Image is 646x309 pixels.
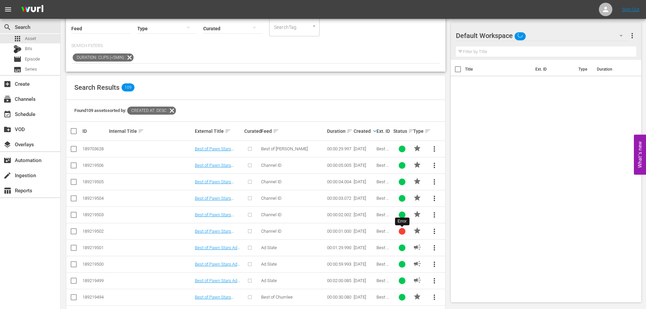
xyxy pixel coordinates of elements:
span: Channel ID [261,196,282,201]
div: ID [82,128,107,134]
div: [DATE] [354,163,375,168]
a: Sign Out [622,7,640,12]
div: Error [398,219,407,224]
div: 00:01:29.990 [327,245,352,250]
div: 189219506 [82,163,107,168]
span: Best of Pawn Stars by History Promo 30 [376,146,390,182]
button: more_vert [426,273,442,289]
div: Feed [261,127,325,135]
span: sort [138,128,144,134]
span: more_vert [430,227,438,235]
button: Open Feedback Widget [634,134,646,175]
button: more_vert [628,28,636,44]
span: more_vert [430,277,438,285]
span: more_vert [430,260,438,268]
th: Ext. ID [531,60,574,79]
span: Asset [25,35,36,42]
div: Ext. ID [376,128,391,134]
div: Status [393,127,411,135]
span: Duration: Clips (<5min) [73,53,125,62]
div: Curated [244,128,259,134]
span: Channels [3,95,11,103]
div: Bits [13,45,22,53]
a: Best of Pawn Stars Channel ID 2 [195,212,234,222]
div: 00:00:59.993 [327,262,352,267]
span: PROMO [413,227,421,235]
div: 00:00:05.005 [327,163,352,168]
span: sort [273,128,279,134]
span: Channel ID [261,163,282,168]
span: Search [3,23,11,31]
span: Best of Pawn Stars by History Channel ID 5 [376,163,391,198]
div: 00:00:04.004 [327,179,352,184]
span: Create [3,80,11,88]
span: Best of Pawn Stars by History Ad Slate 60 [376,262,390,302]
a: Best of Pawn Stars Channel ID 4 [195,179,234,189]
div: 189219494 [82,295,107,300]
span: Best of Pawn Stars by History Channel ID 1 [376,229,391,264]
span: Ingestion [3,171,11,180]
div: Internal Title [109,127,193,135]
span: more_vert [430,293,438,301]
a: Best of Pawn Stars Channel ID 3 [195,196,234,206]
div: [DATE] [354,245,375,250]
button: more_vert [426,289,442,305]
span: more_vert [430,244,438,252]
div: Created [354,127,375,135]
span: Best of Pawn Stars by History Channel ID 3 [376,196,391,231]
span: sort [347,128,353,134]
div: [DATE] [354,229,375,234]
div: 189219500 [82,262,107,267]
div: [DATE] [354,212,375,217]
span: Bits [25,45,32,52]
span: Found 109 assets sorted by: [74,108,176,113]
button: more_vert [426,141,442,157]
div: 00:00:01.000 [327,229,352,234]
div: 00:00:03.072 [327,196,352,201]
div: Type [413,127,424,135]
span: Ad Slate [261,245,277,250]
div: Default Workspace [456,26,629,45]
span: sort [425,128,431,134]
div: 189219501 [82,245,107,250]
span: AD [413,260,421,268]
button: more_vert [426,256,442,272]
p: Search Filters: [71,43,440,49]
span: PROMO [413,210,421,218]
div: Duration [327,127,352,135]
span: keyboard_arrow_down [372,128,378,134]
span: more_vert [628,32,636,40]
div: [DATE] [354,262,375,267]
span: Series [25,66,37,73]
div: [DATE] [354,278,375,283]
button: more_vert [426,157,442,173]
span: PROMO [413,194,421,202]
span: Channel ID [261,229,282,234]
span: Channel ID [261,212,282,217]
span: Episode [13,55,22,63]
div: 189219505 [82,179,107,184]
div: 00:00:02.002 [327,212,352,217]
span: Best of Pawn Stars by History Ad Slate 90 [376,245,390,285]
span: Created At: desc [127,107,168,115]
button: more_vert [426,174,442,190]
span: sort [225,128,231,134]
div: 189703628 [82,146,107,151]
span: more_vert [430,145,438,153]
div: [DATE] [354,196,375,201]
span: Series [13,66,22,74]
a: Best of Pawn Stars Ad Slate 120 [195,278,240,288]
span: Episode [25,56,40,63]
span: more_vert [430,194,438,202]
th: Duration [593,60,633,79]
span: Automation [3,156,11,164]
a: Best of Pawn Stars Channel ID 5 [195,163,234,173]
span: more_vert [430,161,438,169]
th: Title [465,60,531,79]
th: Type [574,60,593,79]
span: more_vert [430,178,438,186]
span: PROMO [413,144,421,152]
span: Channel ID [261,179,282,184]
div: 189219503 [82,212,107,217]
span: create_new_folder [3,125,11,133]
